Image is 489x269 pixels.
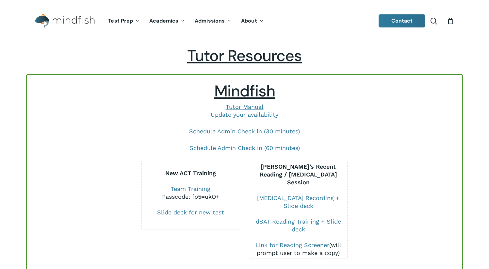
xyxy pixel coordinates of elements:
[157,209,224,216] a: Slide deck for new test
[103,9,268,33] nav: Main Menu
[190,18,236,24] a: Admissions
[257,194,339,209] a: [MEDICAL_DATA] Recording + Slide deck
[165,170,216,177] b: New ACT Training
[103,18,144,24] a: Test Prep
[195,17,225,24] span: Admissions
[260,163,337,186] b: [PERSON_NAME]’s Recent Reading / [MEDICAL_DATA] Session
[256,218,341,233] a: dSAT Reading Training + Slide deck
[108,17,133,24] span: Test Prep
[226,103,264,110] a: Tutor Manual
[391,17,413,24] span: Contact
[249,241,348,257] div: (will prompt user to make a copy)
[187,45,302,66] span: Tutor Resources
[189,144,300,151] a: Schedule Admin Check in (60 minutes)
[255,242,329,248] a: Link for Reading Screener
[236,18,269,24] a: About
[379,14,426,27] a: Contact
[189,128,300,135] a: Schedule Admin Check in (30 minutes)
[214,81,275,101] span: Mindfish
[26,9,463,33] header: Main Menu
[241,17,257,24] span: About
[144,18,190,24] a: Academics
[211,111,278,118] a: Update your availability
[149,17,178,24] span: Academics
[171,185,210,192] a: Team Training
[142,193,240,201] div: Passcode: fp5=ukO+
